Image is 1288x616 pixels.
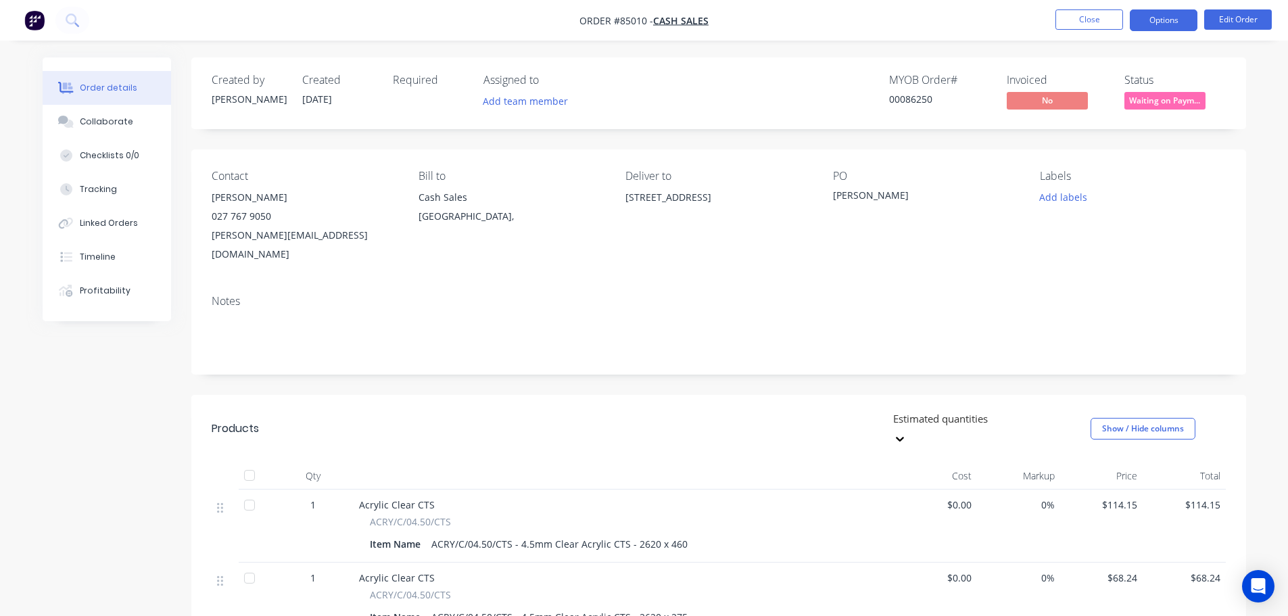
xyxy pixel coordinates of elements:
button: Order details [43,71,171,105]
div: Contact [212,170,397,183]
div: 027 767 9050 [212,207,397,226]
button: Add team member [475,92,575,110]
button: Edit Order [1204,9,1272,30]
span: $0.00 [900,498,972,512]
button: Waiting on Paym... [1124,92,1206,112]
button: Profitability [43,274,171,308]
div: [PERSON_NAME] [212,188,397,207]
div: [PERSON_NAME]027 767 9050[PERSON_NAME][EMAIL_ADDRESS][DOMAIN_NAME] [212,188,397,264]
span: Waiting on Paym... [1124,92,1206,109]
div: Required [393,74,467,87]
button: Add team member [483,92,575,110]
span: ACRY/C/04.50/CTS [370,588,451,602]
div: Bill to [419,170,604,183]
div: Labels [1040,170,1225,183]
span: [DATE] [302,93,332,105]
div: Item Name [370,534,426,554]
button: Timeline [43,240,171,274]
div: Created [302,74,377,87]
span: $114.15 [1148,498,1220,512]
span: 0% [982,498,1055,512]
button: Linked Orders [43,206,171,240]
div: Markup [977,463,1060,490]
div: Price [1060,463,1143,490]
div: Open Intercom Messenger [1242,570,1274,602]
div: Profitability [80,285,130,297]
span: ACRY/C/04.50/CTS [370,515,451,529]
div: ACRY/C/04.50/CTS - 4.5mm Clear Acrylic CTS - 2620 x 460 [426,534,693,554]
div: Qty [272,463,354,490]
div: Products [212,421,259,437]
button: Collaborate [43,105,171,139]
div: MYOB Order # [889,74,991,87]
div: Linked Orders [80,217,138,229]
div: Collaborate [80,116,133,128]
div: Cash Sales[GEOGRAPHIC_DATA], [419,188,604,231]
div: Cost [895,463,978,490]
div: Notes [212,295,1226,308]
div: Cash Sales [419,188,604,207]
span: $0.00 [900,571,972,585]
div: PO [833,170,1018,183]
span: Acrylic Clear CTS [359,571,435,584]
div: Created by [212,74,286,87]
div: Deliver to [625,170,811,183]
button: Add labels [1032,188,1095,206]
button: Tracking [43,172,171,206]
button: Checklists 0/0 [43,139,171,172]
div: Tracking [80,183,117,195]
div: Assigned to [483,74,619,87]
span: 0% [982,571,1055,585]
span: $68.24 [1148,571,1220,585]
div: Checklists 0/0 [80,149,139,162]
div: Order details [80,82,137,94]
img: Factory [24,10,45,30]
div: [STREET_ADDRESS] [625,188,811,207]
a: Cash Sales [653,14,709,27]
span: $114.15 [1066,498,1138,512]
span: 1 [310,498,316,512]
div: Timeline [80,251,116,263]
div: [PERSON_NAME] [212,92,286,106]
div: Invoiced [1007,74,1108,87]
div: [STREET_ADDRESS] [625,188,811,231]
div: Status [1124,74,1226,87]
button: Close [1055,9,1123,30]
button: Show / Hide columns [1091,418,1195,440]
div: 00086250 [889,92,991,106]
span: Acrylic Clear CTS [359,498,435,511]
button: Options [1130,9,1197,31]
div: [PERSON_NAME][EMAIL_ADDRESS][DOMAIN_NAME] [212,226,397,264]
span: No [1007,92,1088,109]
span: Order #85010 - [579,14,653,27]
div: [GEOGRAPHIC_DATA], [419,207,604,226]
div: [PERSON_NAME] [833,188,1002,207]
span: $68.24 [1066,571,1138,585]
div: Total [1143,463,1226,490]
span: 1 [310,571,316,585]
